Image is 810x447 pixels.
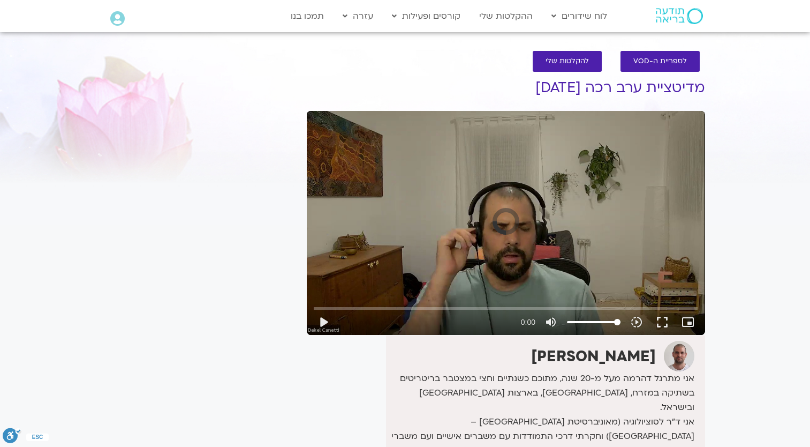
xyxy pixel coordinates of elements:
a: לוח שידורים [546,6,612,26]
span: לספריית ה-VOD [633,57,687,65]
a: לספריית ה-VOD [620,51,700,72]
a: תמכו בנו [285,6,329,26]
h1: מדיטציית ערב רכה [DATE] [307,80,705,96]
a: קורסים ופעילות [387,6,466,26]
a: להקלטות שלי [533,51,602,72]
img: תודעה בריאה [656,8,703,24]
strong: [PERSON_NAME] [531,346,656,367]
a: עזרה [337,6,378,26]
span: להקלטות שלי [546,57,589,65]
a: ההקלטות שלי [474,6,538,26]
img: דקל קנטי [664,341,694,371]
